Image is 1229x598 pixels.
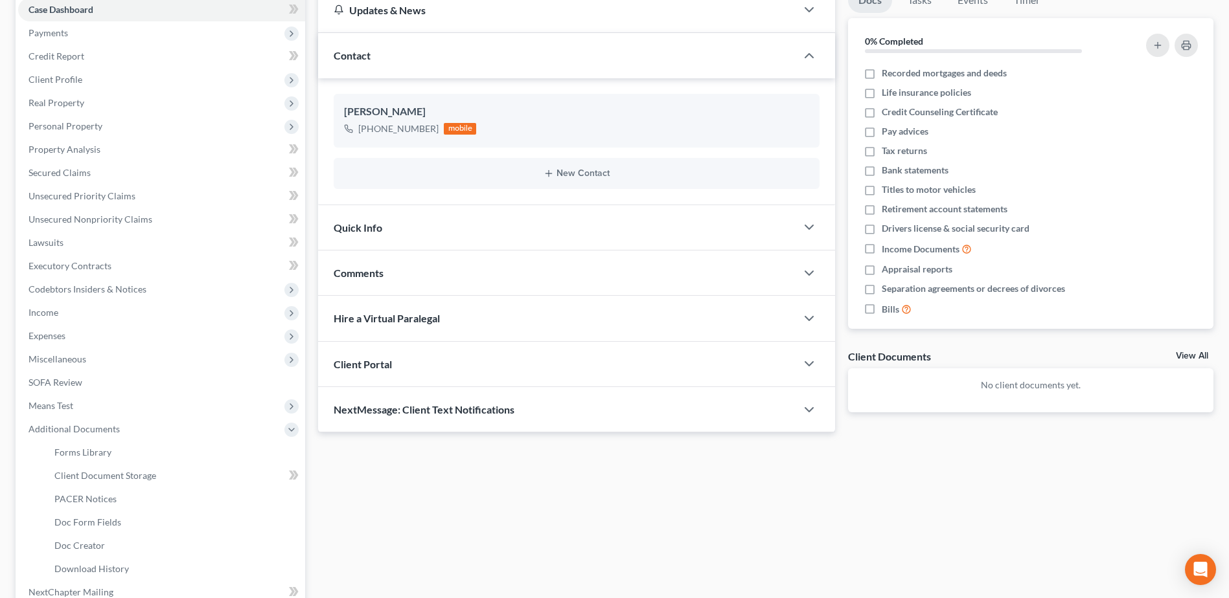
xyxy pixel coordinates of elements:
[848,349,931,363] div: Client Documents
[29,214,152,225] span: Unsecured Nonpriority Claims
[882,183,976,196] span: Titles to motor vehicles
[29,144,100,155] span: Property Analysis
[18,161,305,184] a: Secured Claims
[882,243,959,256] span: Income Documents
[344,168,809,179] button: New Contact
[858,379,1203,392] p: No client documents yet.
[334,358,392,370] span: Client Portal
[54,516,121,527] span: Doc Form Fields
[44,441,305,464] a: Forms Library
[54,447,111,458] span: Forms Library
[344,104,809,120] div: [PERSON_NAME]
[882,67,1007,80] span: Recorded mortgages and deeds
[18,208,305,231] a: Unsecured Nonpriority Claims
[44,464,305,487] a: Client Document Storage
[29,400,73,411] span: Means Test
[29,237,63,248] span: Lawsuits
[54,563,129,574] span: Download History
[29,353,86,364] span: Miscellaneous
[29,120,102,131] span: Personal Property
[882,203,1007,216] span: Retirement account statements
[54,470,156,481] span: Client Document Storage
[882,263,952,276] span: Appraisal reports
[18,138,305,161] a: Property Analysis
[29,50,84,61] span: Credit Report
[44,534,305,557] a: Doc Creator
[334,49,371,61] span: Contact
[29,167,91,178] span: Secured Claims
[29,27,68,38] span: Payments
[444,123,476,135] div: mobile
[29,423,120,434] span: Additional Documents
[882,105,998,118] span: Credit Counseling Certificate
[882,86,971,99] span: Life insurance policies
[334,312,440,324] span: Hire a Virtual Paralegal
[882,144,927,157] span: Tax returns
[29,377,82,388] span: SOFA Review
[29,97,84,108] span: Real Property
[18,254,305,278] a: Executory Contracts
[54,493,117,504] span: PACER Notices
[29,330,65,341] span: Expenses
[18,184,305,208] a: Unsecured Priority Claims
[44,487,305,511] a: PACER Notices
[1185,554,1216,585] div: Open Intercom Messenger
[29,307,58,318] span: Income
[334,221,382,234] span: Quick Info
[358,122,439,135] div: [PHONE_NUMBER]
[54,540,105,551] span: Doc Creator
[29,283,146,294] span: Codebtors Insiders & Notices
[334,3,781,17] div: Updates & News
[44,511,305,534] a: Doc Form Fields
[29,190,135,201] span: Unsecured Priority Claims
[882,125,928,138] span: Pay advices
[334,267,384,279] span: Comments
[882,282,1065,295] span: Separation agreements or decrees of divorces
[18,371,305,394] a: SOFA Review
[29,586,113,597] span: NextChapter Mailing
[865,36,923,47] strong: 0% Completed
[334,403,514,415] span: NextMessage: Client Text Notifications
[29,74,82,85] span: Client Profile
[18,45,305,68] a: Credit Report
[44,557,305,581] a: Download History
[18,231,305,254] a: Lawsuits
[882,164,948,177] span: Bank statements
[29,260,111,271] span: Executory Contracts
[882,303,899,316] span: Bills
[1176,351,1208,360] a: View All
[29,4,93,15] span: Case Dashboard
[882,222,1029,235] span: Drivers license & social security card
